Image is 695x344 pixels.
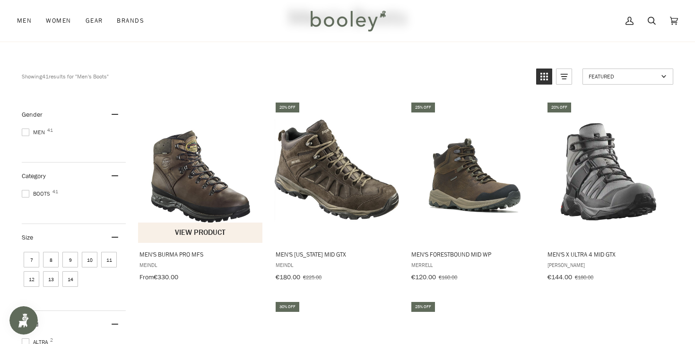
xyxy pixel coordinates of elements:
[52,189,58,194] span: 41
[276,273,300,282] span: €180.00
[411,250,534,258] span: Men's Forestbound Mid WP
[46,16,71,26] span: Women
[276,261,398,269] span: Meindl
[43,271,59,287] span: Size: 13
[575,273,593,281] span: €180.00
[303,273,321,281] span: €225.00
[138,109,263,234] img: Men's Burma PRO MFS - Booley Galway
[22,172,46,181] span: Category
[276,302,299,312] div: 30% off
[47,128,53,133] span: 41
[589,72,658,80] span: Featured
[22,189,53,198] span: Boots
[22,233,33,242] span: Size
[411,261,534,269] span: Merrell
[536,69,552,85] a: View grid mode
[439,273,457,281] span: €160.00
[43,252,59,267] span: Size: 8
[547,261,670,269] span: [PERSON_NAME]
[42,72,49,80] b: 41
[411,273,436,282] span: €120.00
[17,16,32,26] span: Men
[546,109,671,234] img: Salomon Men's X Ultra 4 Mid GTX Sharkskin / Quiet Shade / Black - Booley Galway
[411,302,435,312] div: 25% off
[139,261,262,269] span: Meindl
[139,250,262,258] span: Men's Burma PRO MFS
[410,109,535,234] img: Merrell Men's Forestbound Mid WP Cloudy - Booley Galway
[139,273,154,282] span: From
[276,103,299,112] div: 20% off
[547,250,670,258] span: Men's X Ultra 4 Mid GTX
[274,101,400,284] a: Men's Nebraska Mid GTX
[138,223,262,243] button: View product
[276,250,398,258] span: Men's [US_STATE] Mid GTX
[22,128,48,137] span: Men
[117,16,144,26] span: Brands
[582,69,673,85] a: Sort options
[546,101,671,284] a: Men's X Ultra 4 Mid GTX
[22,69,529,85] div: Showing results for "Men's Boots"
[556,69,572,85] a: View list mode
[274,109,400,234] img: Men's Nebraska Mid GTX Mahogany - booley Galway
[86,16,103,26] span: Gear
[9,306,38,335] iframe: Button to open loyalty program pop-up
[547,103,571,112] div: 20% off
[101,252,117,267] span: Size: 11
[154,273,178,282] span: €330.00
[82,252,97,267] span: Size: 10
[306,7,389,34] img: Booley
[411,103,435,112] div: 25% off
[62,252,78,267] span: Size: 9
[138,101,263,284] a: Men's Burma PRO MFS
[22,110,43,119] span: Gender
[50,338,53,343] span: 2
[24,271,39,287] span: Size: 12
[547,273,572,282] span: €144.00
[24,252,39,267] span: Size: 7
[62,271,78,287] span: Size: 14
[410,101,535,284] a: Men's Forestbound Mid WP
